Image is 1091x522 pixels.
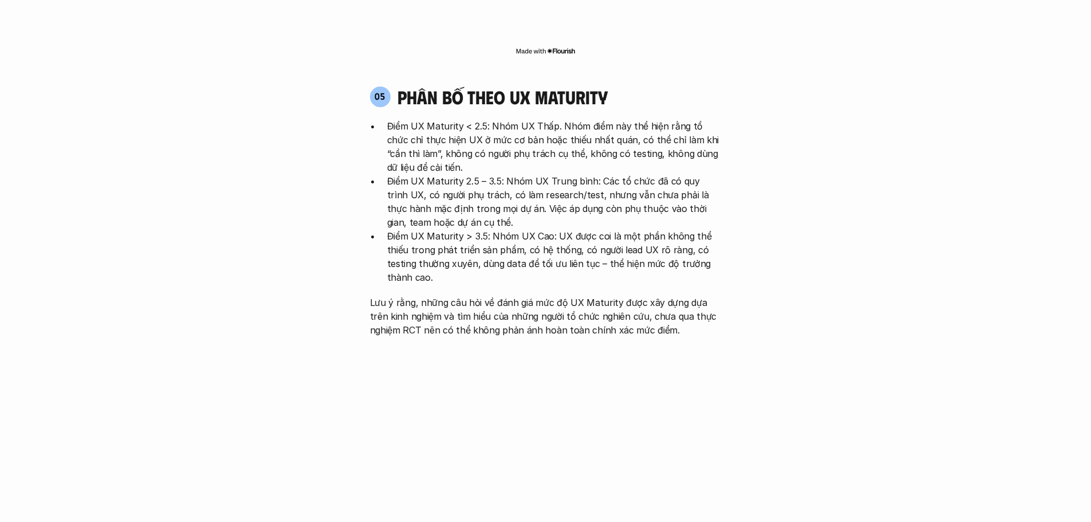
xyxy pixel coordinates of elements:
[387,229,722,284] p: Điểm UX Maturity > 3.5: Nhóm UX Cao: UX được coi là một phần không thể thiếu trong phát triển sản...
[397,86,608,108] h4: phân bố theo ux maturity
[387,119,722,174] p: Điểm UX Maturity < 2.5: Nhóm UX Thấp. Nhóm điểm này thể hiện rằng tổ chức chỉ thực hiện UX ở mức ...
[370,296,722,337] p: Lưu ý rằng, những câu hỏi về đánh giá mức độ UX Maturity được xây dựng dựa trên kinh nghiệm và tì...
[387,174,722,229] p: Điểm UX Maturity 2.5 – 3.5: Nhóm UX Trung bình: Các tổ chức đã có quy trình UX, có người phụ trác...
[375,92,385,101] p: 05
[515,46,576,56] img: Made with Flourish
